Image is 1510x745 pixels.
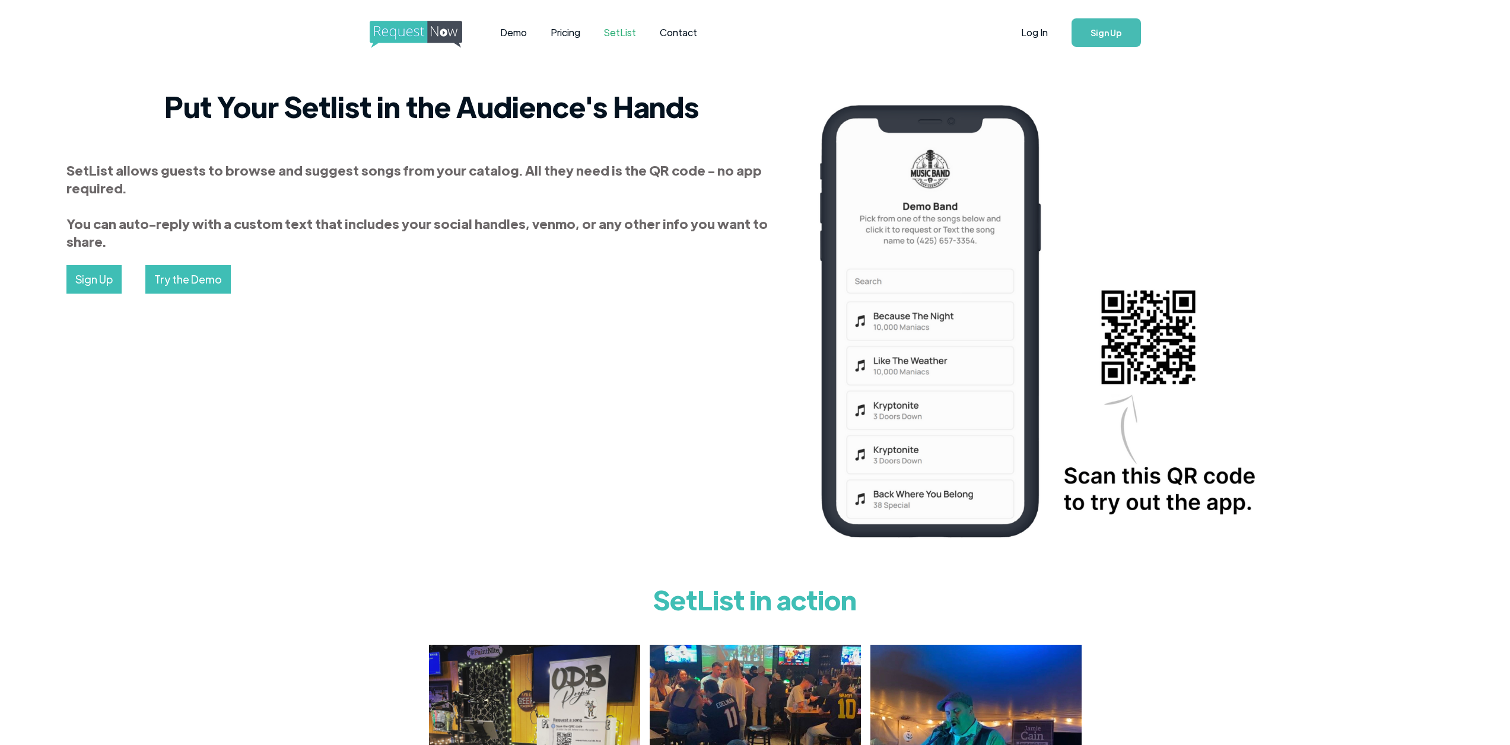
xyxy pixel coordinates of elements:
[370,21,484,48] img: requestnow logo
[1072,18,1141,47] a: Sign Up
[66,88,796,124] h2: Put Your Setlist in the Audience's Hands
[429,575,1082,623] h1: SetList in action
[370,21,459,44] a: home
[66,265,122,294] a: Sign Up
[66,161,768,250] strong: SetList allows guests to browse and suggest songs from your catalog. All they need is the QR code...
[592,14,648,51] a: SetList
[539,14,592,51] a: Pricing
[1009,12,1060,53] a: Log In
[488,14,539,51] a: Demo
[145,265,231,294] a: Try the Demo
[648,14,709,51] a: Contact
